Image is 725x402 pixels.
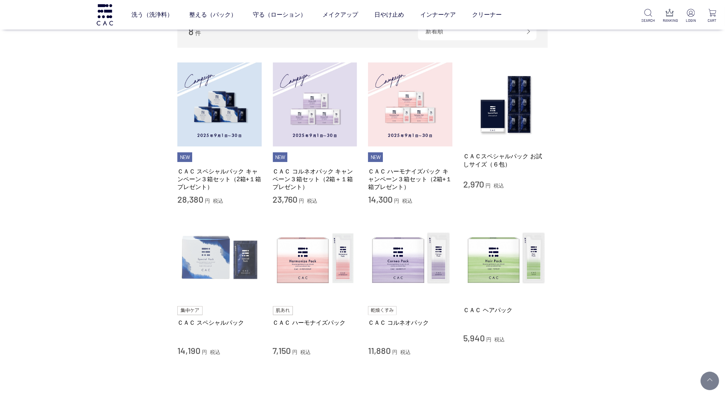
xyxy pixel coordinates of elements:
img: ＣＡＣ スペシャルパック キャンペーン３箱セット（2箱+１箱プレゼント） [177,63,262,147]
a: CART [705,9,719,23]
span: 円 [205,198,210,204]
span: 税込 [307,198,317,204]
span: 円 [486,337,491,342]
img: ＣＡＣ コルネオパック [368,216,452,301]
span: 税込 [300,349,311,355]
a: ＣＡＣ ハーモナイズパック キャンペーン３箱セット（2箱+１箱プレゼント） [368,168,452,191]
span: 円 [392,349,397,355]
a: SEARCH [641,9,655,23]
span: 税込 [494,183,504,189]
img: logo [96,4,114,25]
a: ＣＡＣ コルネオパック [368,319,452,327]
span: 税込 [400,349,411,355]
span: 円 [394,198,399,204]
img: 肌あれ [273,306,293,315]
img: ＣＡＣ ヘアパック [464,216,548,301]
span: 税込 [494,337,505,342]
a: 洗う（洗浄料） [131,4,173,25]
span: 2,970 [464,179,484,189]
a: RANKING [663,9,676,23]
span: 税込 [213,198,223,204]
li: NEW [273,152,288,162]
span: 円 [299,198,304,204]
span: 税込 [402,198,412,204]
a: ＣＡＣ コルネオパック キャンペーン３箱セット（2箱＋１箱プレゼント） [273,168,357,191]
span: 28,380 [177,194,203,205]
img: 乾燥くすみ [368,306,397,315]
p: CART [705,18,719,23]
a: クリーナー [472,4,502,25]
p: RANKING [663,18,676,23]
span: 税込 [210,349,220,355]
p: SEARCH [641,18,655,23]
a: ＣＡＣ スペシャルパック キャンペーン３箱セット（2箱+１箱プレゼント） [177,168,262,191]
span: 円 [292,349,297,355]
span: 23,760 [273,194,298,205]
a: インナーケア [420,4,456,25]
a: 守る（ローション） [253,4,306,25]
span: 5,940 [464,332,485,343]
a: 日やけ止め [374,4,404,25]
li: NEW [368,152,383,162]
a: ＣＡＣ ヘアパック [464,306,548,314]
a: ＣＡＣ ハーモナイズパック [273,319,357,327]
img: ＣＡＣ コルネオパック キャンペーン３箱セット（2箱＋１箱プレゼント） [273,63,357,147]
img: ＣＡＣスペシャルパック お試しサイズ（６包） [464,63,548,147]
span: 11,880 [368,345,391,356]
li: NEW [177,152,192,162]
span: 円 [485,183,491,189]
p: LOGIN [684,18,698,23]
img: ＣＡＣ ハーモナイズパック キャンペーン３箱セット（2箱+１箱プレゼント） [368,63,452,147]
img: 集中ケア [177,306,203,315]
span: 7,150 [273,345,291,356]
span: 円 [202,349,207,355]
a: ＣＡＣスペシャルパック お試しサイズ（６包） [464,152,548,168]
a: LOGIN [684,9,698,23]
a: 整える（パック） [189,4,237,25]
a: メイクアップ [323,4,358,25]
img: ＣＡＣ スペシャルパック [177,216,262,301]
img: ＣＡＣ ハーモナイズパック [273,216,357,301]
span: 14,300 [368,194,392,205]
a: ＣＡＣ スペシャルパック [177,319,262,327]
span: 14,190 [177,345,200,356]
